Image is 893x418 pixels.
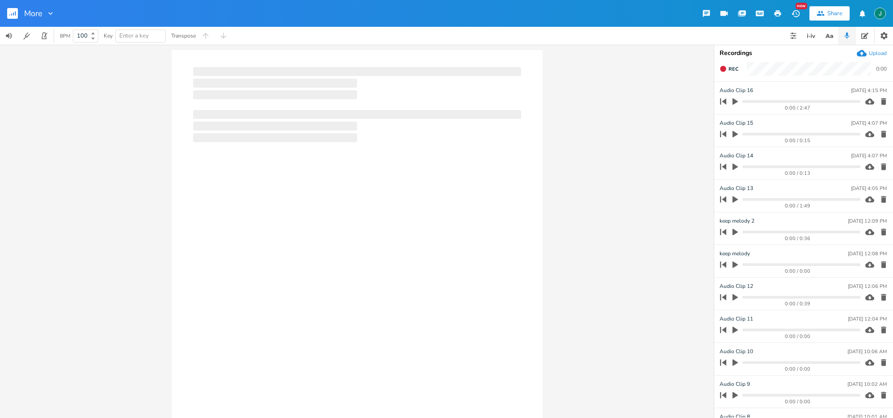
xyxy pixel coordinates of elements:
[720,249,750,258] span: keep melody
[735,399,860,404] div: 0:00 / 0:00
[848,317,887,321] div: [DATE] 12:04 PM
[24,9,42,17] span: More
[847,382,887,387] div: [DATE] 10:02 AM
[827,9,842,17] div: Share
[848,251,887,256] div: [DATE] 12:08 PM
[851,121,887,126] div: [DATE] 4:07 PM
[874,8,886,19] img: Jim Rudolf
[847,349,887,354] div: [DATE] 10:06 AM
[720,347,753,356] span: Audio Clip 10
[735,367,860,372] div: 0:00 / 0:00
[796,3,807,9] div: New
[735,138,860,143] div: 0:00 / 0:15
[848,219,887,224] div: [DATE] 12:09 PM
[735,203,860,208] div: 0:00 / 1:49
[720,282,753,291] span: Audio Clip 12
[720,315,753,323] span: Audio Clip 11
[720,380,750,388] span: Audio Clip 9
[720,86,753,95] span: Audio Clip 16
[851,88,887,93] div: [DATE] 4:15 PM
[857,48,887,58] button: Upload
[735,171,860,176] div: 0:00 / 0:13
[720,217,754,225] span: keep melody 2
[735,236,860,241] div: 0:00 / 0:36
[851,153,887,158] div: [DATE] 4:07 PM
[809,6,850,21] button: Share
[735,106,860,110] div: 0:00 / 2:47
[104,33,113,38] div: Key
[720,184,753,193] span: Audio Clip 13
[720,119,753,127] span: Audio Clip 15
[876,66,887,72] div: 0:00
[720,50,888,56] div: Recordings
[729,66,738,72] span: Rec
[735,269,860,274] div: 0:00 / 0:00
[720,152,753,160] span: Audio Clip 14
[869,50,887,57] div: Upload
[171,33,196,38] div: Transpose
[851,186,887,191] div: [DATE] 4:05 PM
[787,5,805,21] button: New
[60,34,70,38] div: BPM
[119,32,149,40] span: Enter a key
[735,334,860,339] div: 0:00 / 0:00
[848,284,887,289] div: [DATE] 12:06 PM
[716,62,742,76] button: Rec
[735,301,860,306] div: 0:00 / 0:39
